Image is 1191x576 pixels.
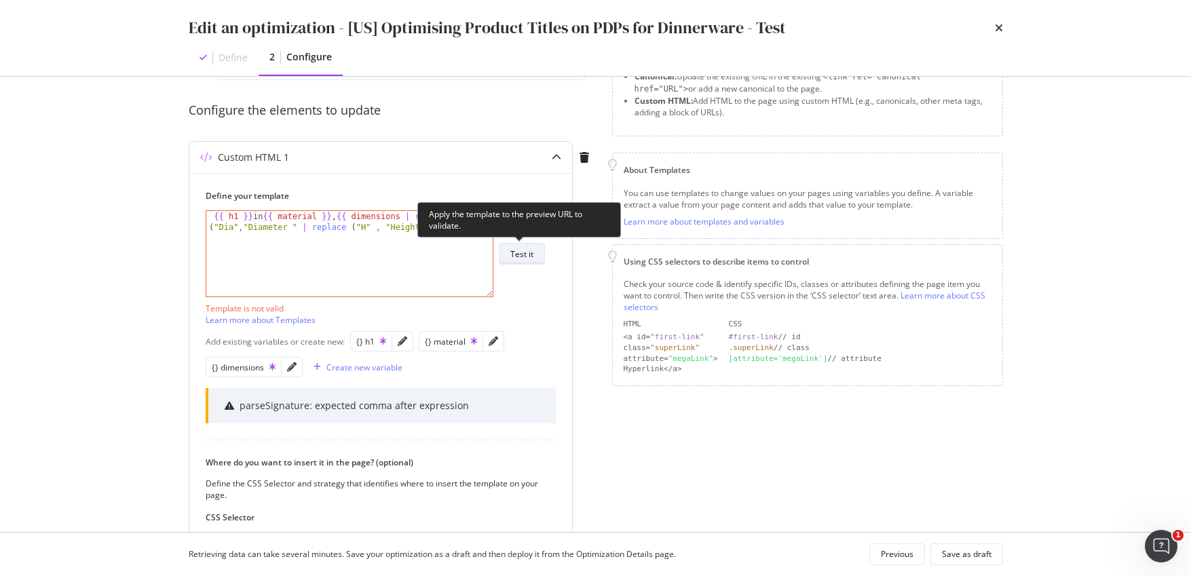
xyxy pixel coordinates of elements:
div: "superLink" [650,343,700,352]
iframe: Intercom live chat [1145,530,1177,562]
div: Configure the elements to update [189,102,596,119]
a: Learn more about CSS selectors [624,290,985,313]
div: Configure [286,50,332,64]
div: {} dimensions [212,362,276,373]
span: 1 [1173,530,1184,541]
div: times [995,16,1003,39]
button: Previous [869,543,925,565]
div: Apply the template to the preview URL to validate. [417,202,621,237]
div: attribute= > [624,353,718,364]
div: About Templates [624,164,991,176]
div: Add existing variables or create new: [206,336,345,347]
div: parseSignature: expected comma after expression [240,399,469,412]
div: Define the CSS Selector and strategy that identifies where to insert the template on your page. [206,478,545,501]
div: Using CSS selectors to describe items to control [624,256,991,267]
div: Previous [881,548,913,560]
div: You can use templates to change values on your pages using variables you define. A variable extra... [624,187,991,210]
button: {} dimensions [212,359,276,375]
a: Learn more about templates and variables [624,216,784,227]
li: Add HTML to the page using custom HTML (e.g., canonicals, other meta tags, adding a block of URLs). [635,95,991,118]
div: pencil [287,362,297,372]
strong: Canonical: [635,71,677,82]
div: .superLink [729,343,774,352]
div: pencil [489,337,498,346]
div: #first-link [729,332,778,341]
div: "first-link" [650,332,704,341]
div: // class [729,343,991,353]
div: Custom HTML 1 [218,151,289,164]
div: {} h1 [356,336,386,347]
div: // id [729,332,991,343]
label: CSS Selector [206,512,545,523]
div: "megaLink" [668,354,713,363]
label: Define your template [206,190,545,201]
button: Create new variable [308,356,402,378]
button: Save as draft [930,543,1003,565]
div: class= [624,343,718,353]
div: // attribute [729,353,991,364]
div: Check your source code & identify specific IDs, classes or attributes defining the page item you ... [624,278,991,313]
li: Update the existing URL in the existing or add a new canonical to the page. [635,71,991,95]
div: Retrieving data can take several minutes. Save your optimization as a draft and then deploy it fr... [189,548,676,560]
div: [attribute='megaLink'] [729,354,828,363]
div: Save as draft [942,548,991,560]
div: Hyperlink</a> [624,364,718,375]
div: Define [219,51,248,64]
label: Where do you want to insert it in the page? (optional) [206,457,545,468]
div: Edit an optimization - [US] Optimising Product Titles on PDPs for Dinnerware - Test [189,16,786,39]
div: {} material [425,336,477,347]
strong: Custom HTML: [635,95,693,107]
div: 2 [269,50,275,64]
div: <a id= [624,332,718,343]
div: Test it [510,248,533,260]
textarea: h1 [206,532,493,574]
button: Test it [499,243,545,265]
button: {} h1 [356,333,386,349]
div: Template is not valid [206,303,556,314]
div: Create new variable [326,362,402,373]
a: Learn more about Templates [206,314,316,326]
div: HTML [624,319,718,330]
span: <link rel="canonical" href="URL"> [635,72,926,94]
div: CSS [729,319,991,330]
div: pencil [398,337,407,346]
button: {} material [425,333,477,349]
